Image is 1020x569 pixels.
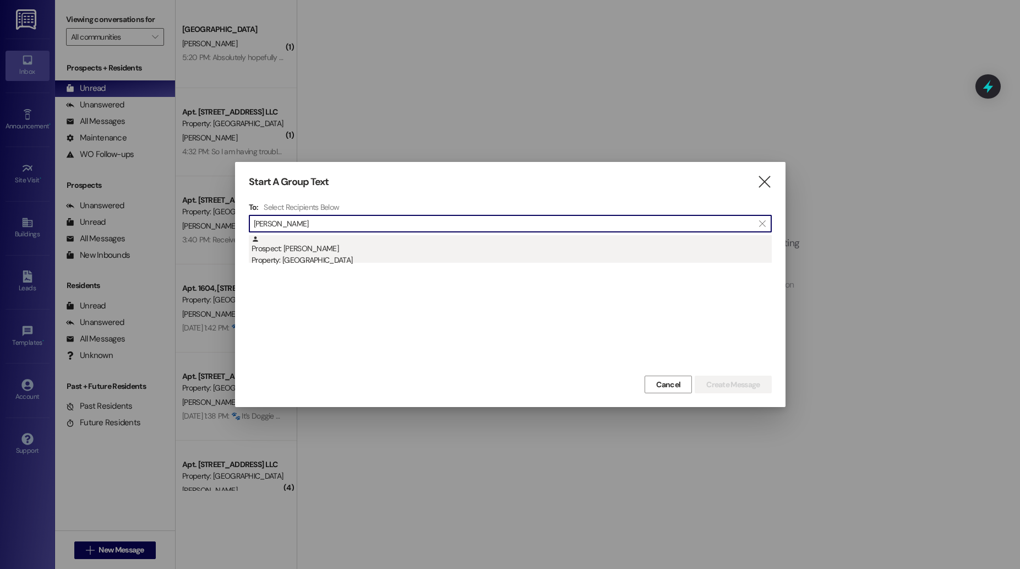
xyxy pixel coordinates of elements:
i:  [759,219,765,228]
span: Cancel [656,379,680,391]
button: Create Message [695,376,771,393]
span: Create Message [706,379,760,391]
div: Prospect: [PERSON_NAME]Property: [GEOGRAPHIC_DATA] [249,235,772,263]
h4: Select Recipients Below [264,202,339,212]
button: Clear text [754,215,771,232]
div: Property: [GEOGRAPHIC_DATA] [252,254,772,266]
div: Prospect: [PERSON_NAME] [252,235,772,267]
button: Cancel [645,376,692,393]
h3: To: [249,202,259,212]
i:  [757,176,772,188]
h3: Start A Group Text [249,176,329,188]
input: Search for any contact or apartment [254,216,754,231]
